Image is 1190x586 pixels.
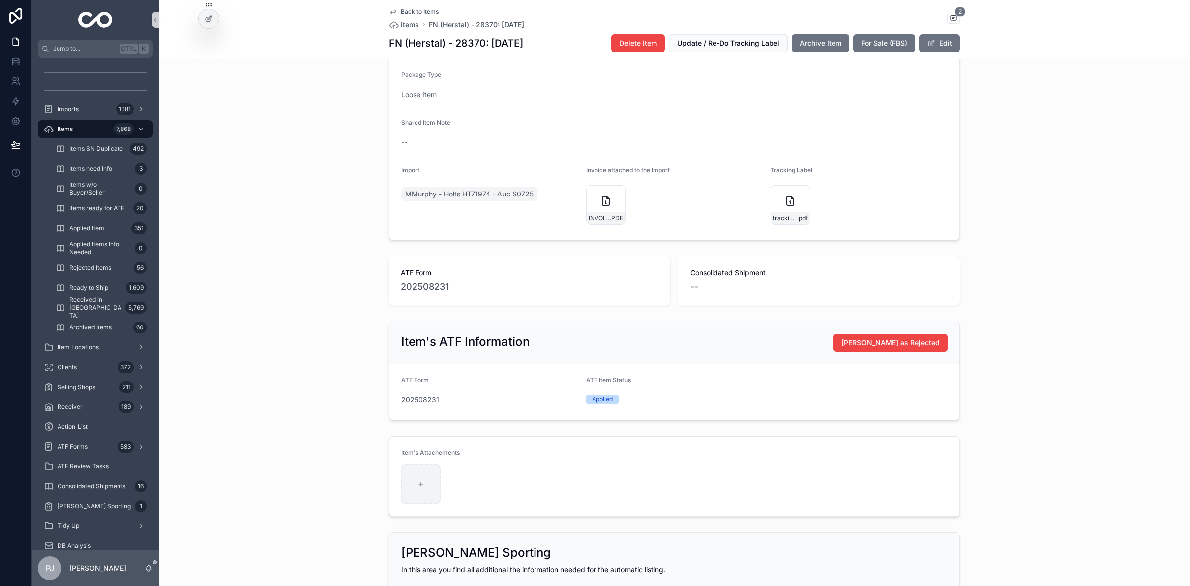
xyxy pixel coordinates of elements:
[401,119,450,126] span: Shared Item Note
[50,180,153,197] a: Items w/o Buyer/Seller0
[38,537,153,555] a: DB Analysis
[78,12,113,28] img: App logo
[46,562,54,574] span: PJ
[135,480,147,492] div: 16
[401,376,429,384] span: ATF Form
[38,457,153,475] a: ATF Review Tasks
[401,395,439,405] a: 202508231
[58,383,95,391] span: Selling Shops
[405,189,534,199] span: MMurphy - Holts HT71974 - Auc S0725
[133,202,147,214] div: 20
[586,166,670,174] span: Invoice attached to the Import
[58,363,77,371] span: Clients
[841,338,940,348] span: [PERSON_NAME] as Rejected
[38,40,153,58] button: Jump to...CtrlK
[401,166,419,174] span: Import
[69,324,112,331] span: Archived Items
[389,8,439,16] a: Back to Items
[53,45,116,53] span: Jump to...
[38,378,153,396] a: Selling Shops211
[401,268,658,278] span: ATF Form
[58,522,79,530] span: Tidy Up
[38,120,153,138] a: Items7,868
[126,282,147,294] div: 1,609
[130,143,147,155] div: 492
[50,279,153,297] a: Ready to Ship1,609
[773,214,797,222] span: tracking_label
[58,343,99,351] span: Item Locations
[58,105,79,113] span: Imports
[135,242,147,254] div: 0
[797,214,808,222] span: .pdf
[833,334,948,352] button: [PERSON_NAME] as Rejected
[401,280,449,294] a: 202508231
[690,268,948,278] span: Consolidated Shipment
[135,500,147,512] div: 1
[38,338,153,356] a: Item Locations
[50,239,153,257] a: Applied Items Info Needed0
[69,145,123,153] span: Items SN Duplicate
[589,214,610,222] span: INVOICE_S0725_HT00071974
[401,334,530,350] h2: Item's ATF Information
[125,302,147,314] div: 5,769
[38,418,153,436] a: Action_List
[401,449,460,456] span: Item's Attachements
[401,90,437,100] a: Loose Item
[58,502,131,510] span: [PERSON_NAME] Sporting
[38,517,153,535] a: Tidy Up
[69,224,104,232] span: Applied Item
[113,123,134,135] div: 7,868
[955,7,965,17] span: 2
[401,187,537,201] a: MMurphy - Holts HT71974 - Auc S0725
[58,443,88,451] span: ATF Forms
[50,160,153,178] a: Items need Info3
[69,204,124,212] span: Items ready for ATF
[38,477,153,495] a: Consolidated Shipments16
[58,403,83,411] span: Receiver
[389,20,419,30] a: Items
[690,280,698,294] span: --
[401,8,439,16] span: Back to Items
[38,398,153,416] a: Receiver189
[58,482,125,490] span: Consolidated Shipments
[861,38,907,48] span: For Sale (FBS)
[947,13,960,25] button: 2
[771,166,812,174] span: Tracking Label
[58,125,73,133] span: Items
[118,361,134,373] div: 372
[69,296,121,320] span: Received in [GEOGRAPHIC_DATA]
[401,565,665,574] span: In this area you find all additional the information needed for the automatic listing.
[50,259,153,277] a: Rejected Items56
[669,34,788,52] button: Update / Re-Do Tracking Label
[133,322,147,333] div: 60
[853,34,915,52] button: For Sale (FBS)
[116,103,134,115] div: 1,181
[389,36,523,50] h1: FN (Herstal) - 28370: [DATE]
[919,34,960,52] button: Edit
[69,240,131,256] span: Applied Items Info Needed
[58,542,91,550] span: DB Analysis
[800,38,841,48] span: Archive Item
[792,34,849,52] button: Archive Item
[120,44,138,54] span: Ctrl
[50,299,153,317] a: Received in [GEOGRAPHIC_DATA]5,769
[619,38,657,48] span: Delete Item
[69,181,131,196] span: Items w/o Buyer/Seller
[134,262,147,274] div: 56
[38,100,153,118] a: Imports1,181
[69,165,112,173] span: Items need Info
[38,358,153,376] a: Clients372
[610,214,623,222] span: .PDF
[69,284,108,292] span: Ready to Ship
[401,71,441,78] span: Package Type
[38,438,153,456] a: ATF Forms583
[429,20,524,30] a: FN (Herstal) - 28370: [DATE]
[592,395,613,404] div: Applied
[401,137,407,147] span: --
[119,381,134,393] div: 211
[119,401,134,413] div: 189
